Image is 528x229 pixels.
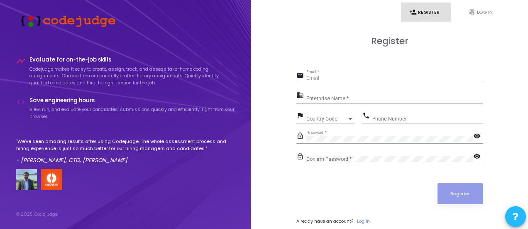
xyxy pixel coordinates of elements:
mat-icon: flag [296,111,306,121]
mat-icon: phone [362,111,372,121]
mat-icon: email [296,71,306,81]
mat-icon: visibility [473,152,483,162]
input: Email [306,76,483,81]
span: Country Code [306,116,347,121]
h3: Register [296,36,483,47]
i: timeline [16,57,25,66]
i: person_add [409,8,417,16]
p: View, run, and evaluate your candidates’ submissions quickly and efficiently, right from your bro... [29,106,235,120]
h4: Save engineering hours [29,97,235,104]
mat-icon: lock_outline [296,152,306,162]
a: Log In [357,218,370,225]
button: Register [438,183,483,204]
i: code [16,97,25,106]
img: user image [16,169,37,190]
h4: Evaluate for on-the-job skills [29,57,235,63]
input: Phone Number [372,116,483,122]
mat-icon: business [296,91,306,101]
i: fingerprint [468,8,476,16]
input: Enterprise Name [306,96,483,101]
p: Codejudge makes it easy to create, assign, track, and assess take-home coding assignments. Choose... [29,66,235,86]
a: person_addRegister [401,2,451,22]
div: © 2025 Codejudge [16,211,58,218]
em: - [PERSON_NAME], CTO, [PERSON_NAME] [16,156,127,164]
span: Already have an account? [296,218,353,224]
p: "We've seen amazing results after using Codejudge. The whole assessment process and hiring experi... [16,138,235,152]
mat-icon: lock_outline [296,132,306,142]
a: fingerprintLog In [460,2,510,22]
img: company-logo [41,169,62,190]
mat-icon: visibility [473,132,483,142]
